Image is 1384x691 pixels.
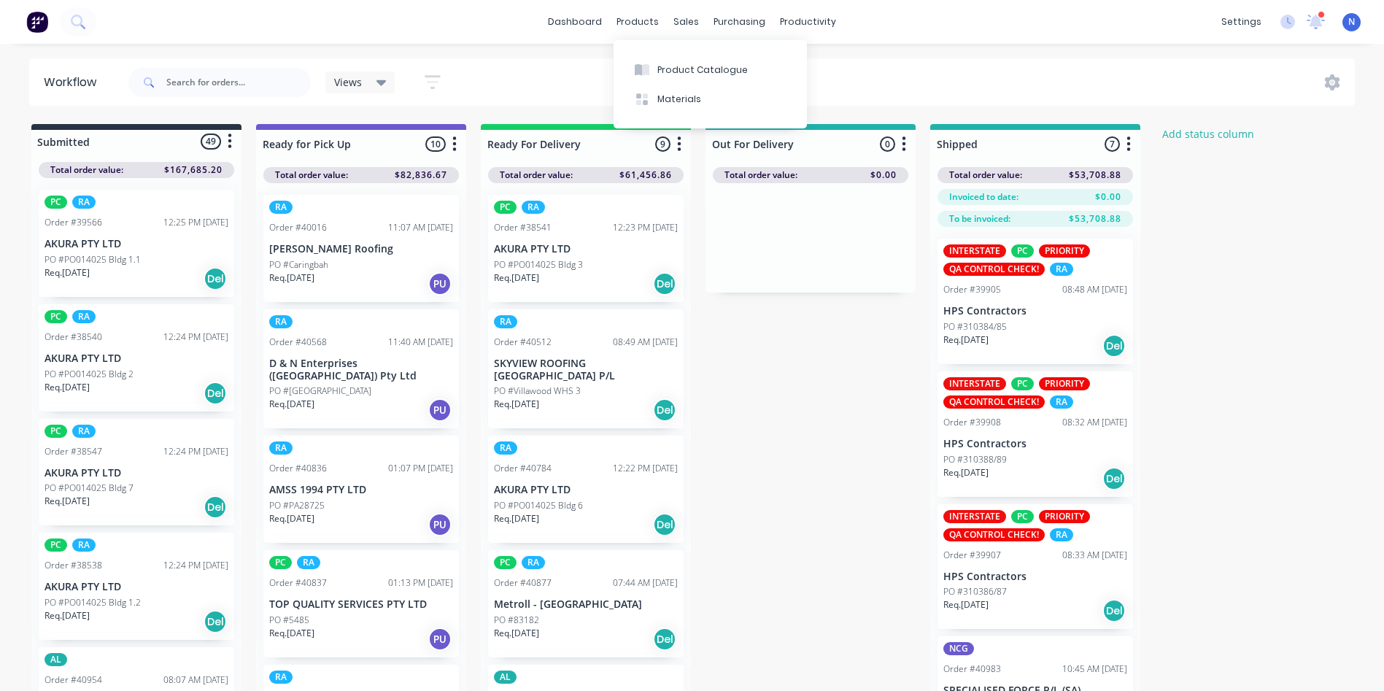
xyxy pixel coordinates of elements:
div: Del [1102,334,1126,358]
div: INTERSTATE [943,244,1006,258]
div: PC [494,556,517,569]
div: 08:33 AM [DATE] [1062,549,1127,562]
span: Invoiced to date: [949,190,1018,204]
div: RAOrder #4056811:40 AM [DATE]D & N Enterprises ([GEOGRAPHIC_DATA]) Pty LtdPO #[GEOGRAPHIC_DATA]Re... [263,309,459,429]
p: AKURA PTY LTD [494,484,678,496]
div: 12:25 PM [DATE] [163,216,228,229]
p: Req. [DATE] [494,627,539,640]
div: products [609,11,666,33]
div: RA [1050,395,1073,409]
div: RA [494,315,517,328]
p: PO #PO014025 Bldg 2 [45,368,134,381]
div: AL [45,653,67,666]
p: Req. [DATE] [494,398,539,411]
div: RA [269,671,293,684]
div: Product Catalogue [657,63,748,77]
div: Order #39907 [943,549,1001,562]
div: INTERSTATEPCPRIORITYQA CONTROL CHECK!RAOrder #3990708:33 AM [DATE]HPS ContractorsPO #310386/87Req... [938,504,1133,630]
div: INTERSTATEPCPRIORITYQA CONTROL CHECK!RAOrder #3990808:32 AM [DATE]HPS ContractorsPO #310388/89Req... [938,371,1133,497]
div: Order #40568 [269,336,327,349]
span: Views [334,74,362,90]
div: Del [653,398,676,422]
div: PCRAOrder #3853812:24 PM [DATE]AKURA PTY LTDPO #PO014025 Bldg 1.2Req.[DATE]Del [39,533,234,640]
div: Order #40954 [45,673,102,687]
img: Factory [26,11,48,33]
div: Del [653,628,676,651]
p: PO #PA28725 [269,499,325,512]
p: Req. [DATE] [45,266,90,279]
button: Materials [614,85,807,114]
div: QA CONTROL CHECK! [943,263,1045,276]
div: settings [1214,11,1269,33]
div: Del [204,610,227,633]
span: Total order value: [50,163,123,177]
div: PRIORITY [1039,510,1090,523]
p: TOP QUALITY SERVICES PTY LTD [269,598,453,611]
div: 01:07 PM [DATE] [388,462,453,475]
div: PU [428,272,452,296]
div: PC [45,310,67,323]
p: SKYVIEW ROOFING [GEOGRAPHIC_DATA] P/L [494,358,678,382]
p: PO #[GEOGRAPHIC_DATA] [269,385,371,398]
div: Order #40512 [494,336,552,349]
p: Req. [DATE] [45,381,90,394]
div: PC [45,538,67,552]
span: $53,708.88 [1069,169,1121,182]
div: PCRAOrder #4087707:44 AM [DATE]Metroll - [GEOGRAPHIC_DATA]PO #83182Req.[DATE]Del [488,550,684,657]
p: PO #PO014025 Bldg 6 [494,499,583,512]
p: Req. [DATE] [269,271,314,285]
div: 10:45 AM [DATE] [1062,663,1127,676]
div: PCRAOrder #3854112:23 PM [DATE]AKURA PTY LTDPO #PO014025 Bldg 3Req.[DATE]Del [488,195,684,302]
p: PO #PO014025 Bldg 3 [494,258,583,271]
div: Del [1102,599,1126,622]
div: RA [522,556,545,569]
div: AL [494,671,517,684]
p: [PERSON_NAME] Roofing [269,243,453,255]
div: RA [72,310,96,323]
span: $61,456.86 [619,169,672,182]
p: PO #83182 [494,614,539,627]
span: Total order value: [500,169,573,182]
input: Search for orders... [166,68,311,97]
div: RA [522,201,545,214]
div: Del [1102,467,1126,490]
p: D & N Enterprises ([GEOGRAPHIC_DATA]) Pty Ltd [269,358,453,382]
div: Order #38541 [494,221,552,234]
div: Order #38540 [45,331,102,344]
div: Order #40016 [269,221,327,234]
div: RA [72,196,96,209]
div: RA [297,556,320,569]
div: PU [428,628,452,651]
div: RA [269,441,293,455]
button: Product Catalogue [614,55,807,84]
div: 01:13 PM [DATE] [388,576,453,590]
span: To be invoiced: [949,212,1010,225]
p: Req. [DATE] [45,495,90,508]
div: 12:23 PM [DATE] [613,221,678,234]
div: Order #38547 [45,445,102,458]
span: $167,685.20 [164,163,223,177]
div: PC [1011,377,1034,390]
div: RA [72,425,96,438]
div: NCG [943,642,974,655]
div: 12:24 PM [DATE] [163,445,228,458]
span: Total order value: [724,169,797,182]
div: PC [45,196,67,209]
div: Order #40784 [494,462,552,475]
p: AMSS 1994 PTY LTD [269,484,453,496]
div: PU [428,513,452,536]
div: PRIORITY [1039,377,1090,390]
div: Order #40877 [494,576,552,590]
span: $0.00 [1095,190,1121,204]
div: PC [269,556,292,569]
div: PC [494,201,517,214]
p: AKURA PTY LTD [45,352,228,365]
div: Order #40837 [269,576,327,590]
div: RA [1050,528,1073,541]
p: Req. [DATE] [269,398,314,411]
p: Metroll - [GEOGRAPHIC_DATA] [494,598,678,611]
p: PO #Caringbah [269,258,328,271]
div: PC [45,425,67,438]
div: Order #39566 [45,216,102,229]
div: productivity [773,11,843,33]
